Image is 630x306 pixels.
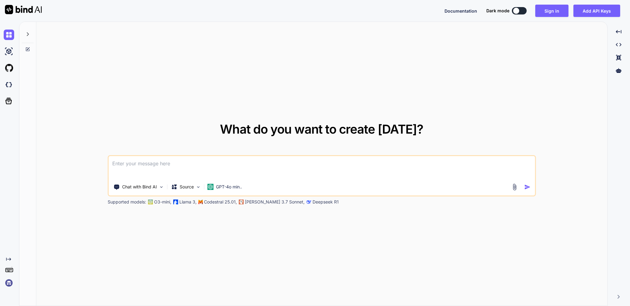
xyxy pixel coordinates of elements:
img: Pick Models [196,184,201,190]
img: darkCloudIdeIcon [4,79,14,90]
span: What do you want to create [DATE]? [220,122,423,137]
img: githubLight [4,63,14,73]
button: Sign in [535,5,568,17]
img: chat [4,30,14,40]
img: attachment [511,183,518,191]
p: Llama 3, [179,199,197,205]
img: GPT-4 [148,199,153,204]
img: Mistral-AI [198,200,203,204]
button: Documentation [445,8,477,14]
p: Supported models: [108,199,146,205]
img: GPT-4o mini [207,184,213,190]
img: Bind AI [5,5,42,14]
img: claude [306,199,311,204]
p: Chat with Bind AI [122,184,157,190]
p: [PERSON_NAME] 3.7 Sonnet, [245,199,305,205]
img: signin [4,278,14,288]
img: icon [524,184,531,190]
p: O3-mini, [154,199,171,205]
p: Deepseek R1 [313,199,339,205]
span: Dark mode [486,8,509,14]
p: Codestral 25.01, [204,199,237,205]
img: Pick Tools [159,184,164,190]
p: GPT-4o min.. [216,184,242,190]
img: claude [239,199,244,204]
button: Add API Keys [573,5,620,17]
p: Source [180,184,194,190]
img: Llama2 [173,199,178,204]
img: ai-studio [4,46,14,57]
